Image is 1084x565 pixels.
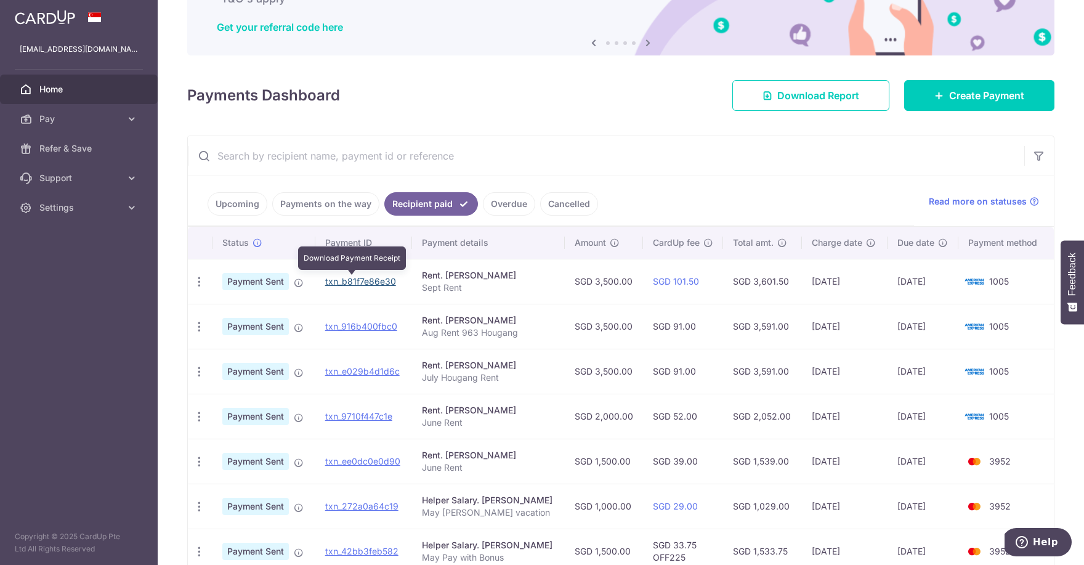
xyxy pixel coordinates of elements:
th: Payment method [958,227,1054,259]
span: Payment Sent [222,498,289,515]
a: Read more on statuses [929,195,1039,208]
span: 1005 [989,411,1009,421]
span: 1005 [989,321,1009,331]
td: SGD 1,500.00 [565,439,643,484]
td: SGD 3,500.00 [565,304,643,349]
span: 1005 [989,276,1009,287]
span: Settings [39,201,121,214]
td: [DATE] [802,439,887,484]
a: txn_9710f447c1e [325,411,392,421]
div: Rent. [PERSON_NAME] [422,314,555,327]
td: SGD 3,601.50 [723,259,802,304]
div: Rent. [PERSON_NAME] [422,269,555,282]
a: Payments on the way [272,192,379,216]
img: Bank Card [962,274,987,289]
span: Home [39,83,121,96]
a: Overdue [483,192,535,216]
td: SGD 91.00 [643,349,723,394]
a: txn_ee0dc0e0d90 [325,456,400,466]
td: [DATE] [888,394,959,439]
span: 1005 [989,366,1009,376]
span: Create Payment [949,88,1024,103]
div: Helper Salary. [PERSON_NAME] [422,539,555,551]
p: Sept Rent [422,282,555,294]
td: SGD 1,029.00 [723,484,802,529]
span: Due date [897,237,934,249]
div: Download Payment Receipt [298,246,406,270]
a: txn_b81f7e86e30 [325,276,396,287]
button: Feedback - Show survey [1061,240,1084,324]
td: [DATE] [802,304,887,349]
a: Get your referral code here [217,21,343,33]
div: Helper Salary. [PERSON_NAME] [422,494,555,506]
p: Aug Rent 963 Hougang [422,327,555,339]
p: May [PERSON_NAME] vacation [422,506,555,519]
span: Payment Sent [222,273,289,290]
input: Search by recipient name, payment id or reference [188,136,1024,176]
img: Bank Card [962,409,987,424]
span: Download Report [777,88,859,103]
span: Payment Sent [222,363,289,380]
h4: Payments Dashboard [187,84,340,107]
td: [DATE] [888,439,959,484]
td: SGD 3,500.00 [565,349,643,394]
td: [DATE] [888,304,959,349]
span: Total amt. [733,237,774,249]
img: Bank Card [962,319,987,334]
span: Support [39,172,121,184]
span: Refer & Save [39,142,121,155]
span: Payment Sent [222,318,289,335]
td: SGD 1,539.00 [723,439,802,484]
a: SGD 101.50 [653,276,699,287]
p: June Rent [422,417,555,429]
span: Status [222,237,249,249]
span: 3952 [989,546,1011,556]
span: Payment Sent [222,543,289,560]
td: SGD 3,500.00 [565,259,643,304]
td: SGD 3,591.00 [723,349,802,394]
img: Bank Card [962,364,987,379]
div: Rent. [PERSON_NAME] [422,404,555,417]
span: Payment Sent [222,453,289,470]
td: [DATE] [888,349,959,394]
td: [DATE] [888,484,959,529]
span: 3952 [989,456,1011,466]
div: Rent. [PERSON_NAME] [422,359,555,372]
img: Bank Card [962,454,987,469]
p: June Rent [422,461,555,474]
td: [DATE] [888,259,959,304]
a: txn_e029b4d1d6c [325,366,400,376]
span: Pay [39,113,121,125]
a: txn_42bb3feb582 [325,546,398,556]
span: Read more on statuses [929,195,1027,208]
td: SGD 2,052.00 [723,394,802,439]
p: [EMAIL_ADDRESS][DOMAIN_NAME] [20,43,138,55]
a: txn_916b400fbc0 [325,321,397,331]
td: SGD 3,591.00 [723,304,802,349]
p: July Hougang Rent [422,372,555,384]
td: SGD 39.00 [643,439,723,484]
img: Bank Card [962,544,987,559]
td: SGD 52.00 [643,394,723,439]
td: SGD 2,000.00 [565,394,643,439]
a: Cancelled [540,192,598,216]
a: SGD 29.00 [653,501,698,511]
span: CardUp fee [653,237,700,249]
a: Download Report [732,80,889,111]
td: [DATE] [802,349,887,394]
span: Amount [575,237,606,249]
th: Payment ID [315,227,413,259]
td: SGD 1,000.00 [565,484,643,529]
a: txn_272a0a64c19 [325,501,398,511]
p: May Pay with Bonus [422,551,555,564]
a: Upcoming [208,192,267,216]
td: [DATE] [802,259,887,304]
img: CardUp [15,10,75,25]
a: Create Payment [904,80,1054,111]
div: Rent. [PERSON_NAME] [422,449,555,461]
span: 3952 [989,501,1011,511]
iframe: Opens a widget where you can find more information [1005,528,1072,559]
td: [DATE] [802,394,887,439]
td: SGD 91.00 [643,304,723,349]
